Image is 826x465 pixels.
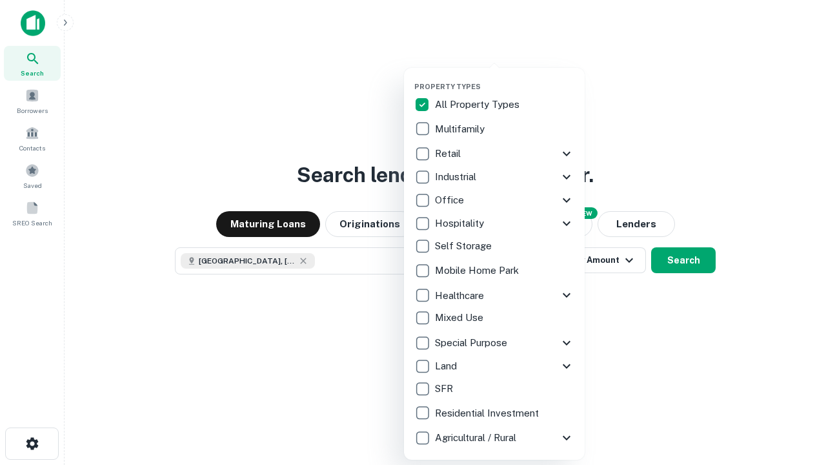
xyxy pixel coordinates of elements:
div: Land [414,355,574,378]
p: Agricultural / Rural [435,430,519,446]
p: All Property Types [435,97,522,112]
div: Industrial [414,165,574,189]
p: Residential Investment [435,406,541,421]
div: Healthcare [414,284,574,307]
p: Mobile Home Park [435,263,521,278]
p: Special Purpose [435,335,510,351]
div: Hospitality [414,212,574,235]
p: Land [435,358,459,374]
iframe: Chat Widget [761,362,826,424]
p: Healthcare [435,288,487,304]
p: Multifamily [435,121,487,137]
span: Property Types [414,83,481,90]
p: Self Storage [435,238,494,254]
div: Retail [414,142,574,165]
p: SFR [435,381,456,397]
div: Agricultural / Rural [414,426,574,449]
p: Retail [435,146,463,161]
p: Industrial [435,169,479,185]
p: Office [435,192,467,208]
p: Hospitality [435,216,487,231]
p: Mixed Use [435,310,486,325]
div: Office [414,189,574,212]
div: Special Purpose [414,331,574,355]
